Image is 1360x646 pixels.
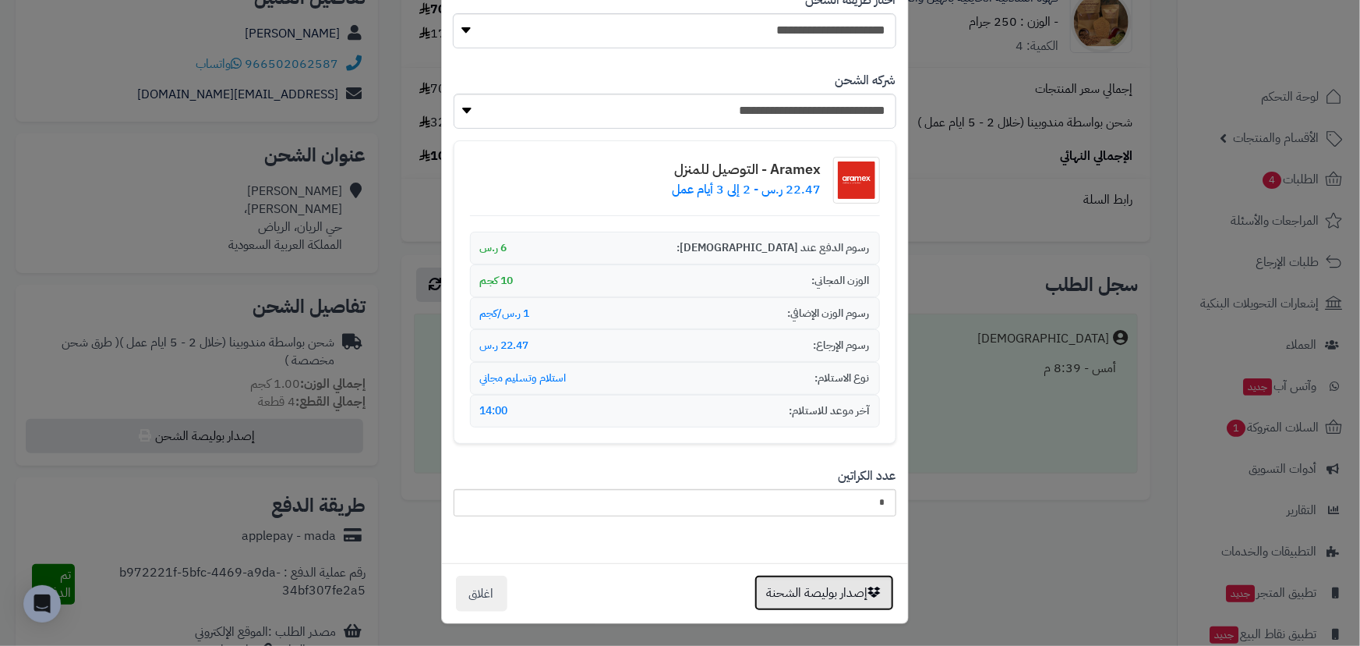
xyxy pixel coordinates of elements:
[23,585,61,623] div: Open Intercom Messenger
[833,157,880,204] img: شعار شركة الشحن
[480,306,530,321] span: 1 ر.س/كجم
[480,371,567,386] span: استلام وتسليم مجاني
[480,403,508,419] span: 14:00
[456,576,507,612] button: اغلاق
[480,273,514,289] span: 10 كجم
[673,181,821,199] p: 22.47 ر.س - 2 إلى 3 أيام عمل
[790,403,870,419] span: آخر موعد للاستلام:
[754,575,894,611] button: إصدار بوليصة الشحنة
[814,338,870,353] span: رسوم الإرجاع:
[815,371,870,386] span: نوع الاستلام:
[839,467,896,485] label: عدد الكراتين
[812,273,870,289] span: الوزن المجاني:
[788,306,870,321] span: رسوم الوزن الإضافي:
[835,72,896,90] label: شركه الشحن
[480,240,507,256] span: 6 ر.س
[480,338,529,353] span: 22.47 ر.س
[673,161,821,177] h4: Aramex - التوصيل للمنزل
[677,240,870,256] span: رسوم الدفع عند [DEMOGRAPHIC_DATA]:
